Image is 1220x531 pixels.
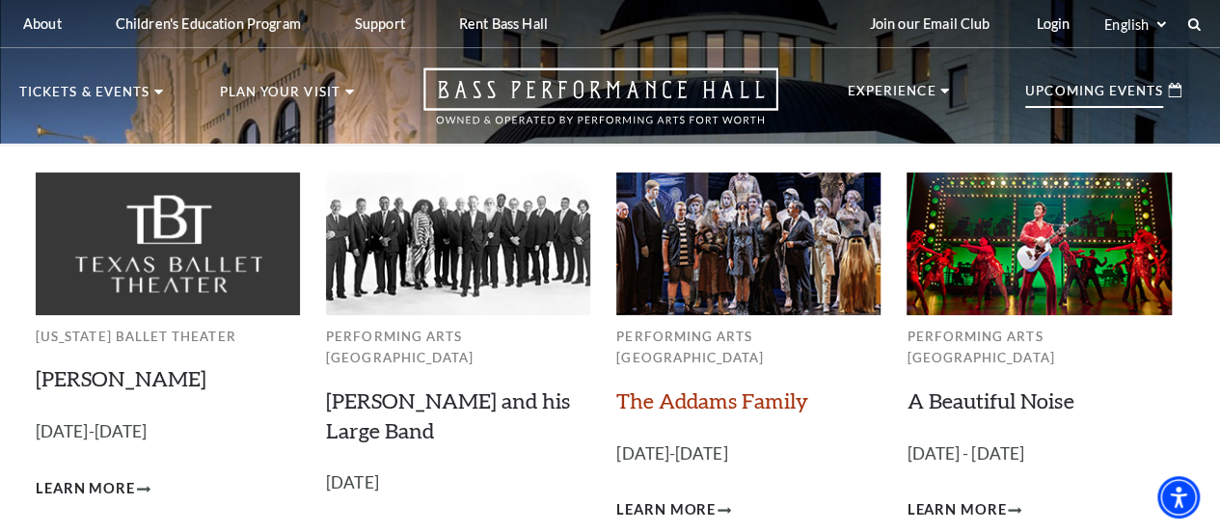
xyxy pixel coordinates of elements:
p: Support [355,15,405,32]
p: Upcoming Events [1025,85,1163,108]
span: Learn More [36,477,135,501]
p: Rent Bass Hall [459,15,548,32]
p: Children's Education Program [116,15,301,32]
img: Texas Ballet Theater [36,173,300,314]
span: Learn More [616,498,716,522]
p: Plan Your Visit [220,86,340,109]
p: Experience [848,85,936,108]
a: The Addams Family [616,387,808,413]
img: Performing Arts Fort Worth [326,173,590,314]
a: A Beautiful Noise [907,387,1073,413]
img: Performing Arts Fort Worth [616,173,881,314]
p: [US_STATE] Ballet Theater [36,326,300,348]
p: [DATE] - [DATE] [907,440,1171,468]
select: Select: [1100,15,1169,34]
p: [DATE]-[DATE] [616,440,881,468]
a: Learn More The Addams Family [616,498,731,522]
a: Learn More A Beautiful Noise [907,498,1021,522]
a: Open this option [354,67,848,144]
p: Performing Arts [GEOGRAPHIC_DATA] [616,326,881,369]
p: About [23,15,62,32]
p: [DATE]-[DATE] [36,418,300,446]
p: Performing Arts [GEOGRAPHIC_DATA] [326,326,590,369]
div: Accessibility Menu [1157,476,1200,518]
img: Performing Arts Fort Worth [907,173,1171,314]
a: [PERSON_NAME] [36,365,206,391]
p: Performing Arts [GEOGRAPHIC_DATA] [907,326,1171,369]
a: [PERSON_NAME] and his Large Band [326,387,570,443]
p: Tickets & Events [19,86,149,109]
p: [DATE] [326,469,590,497]
span: Learn More [907,498,1006,522]
a: Learn More Peter Pan [36,477,150,501]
